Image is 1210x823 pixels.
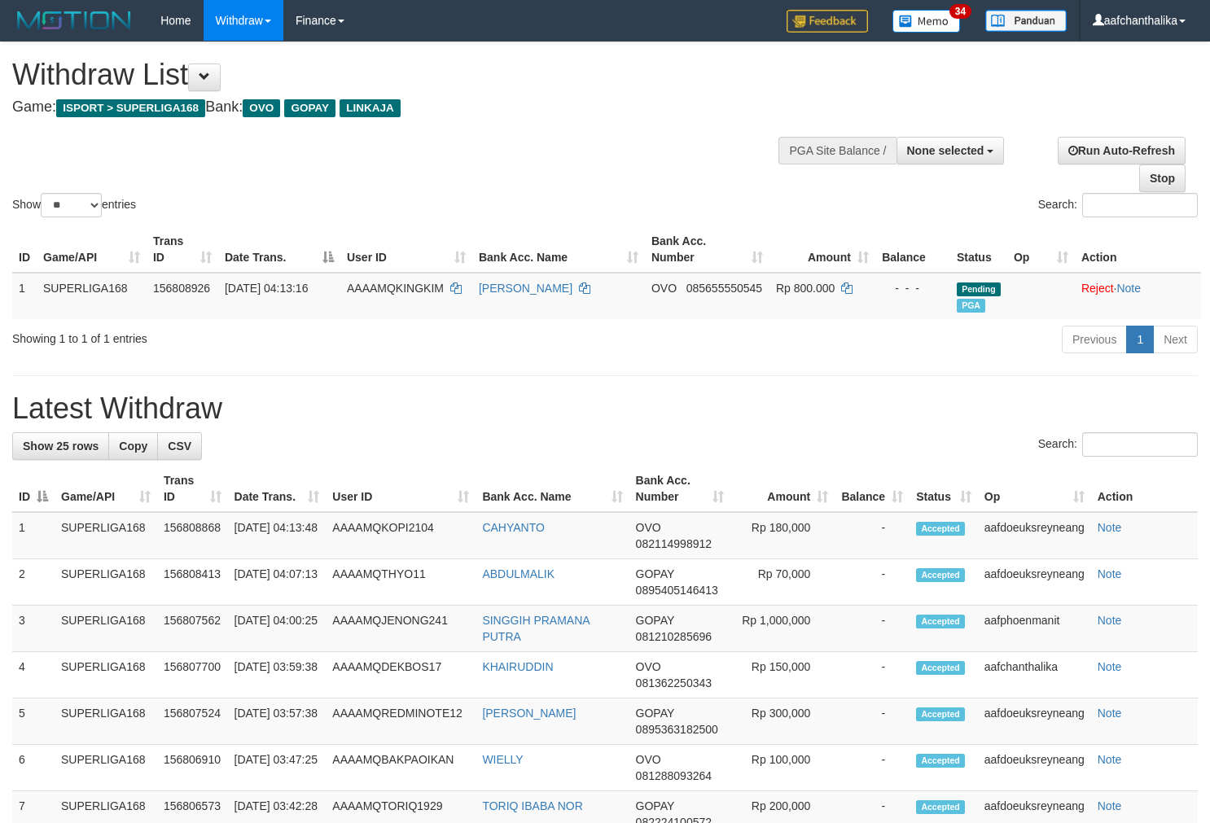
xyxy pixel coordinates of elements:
th: Amount: activate to sort column ascending [769,226,875,273]
td: - [835,698,910,745]
td: AAAAMQDEKBOS17 [326,652,476,698]
td: [DATE] 03:47:25 [228,745,327,791]
span: GOPAY [284,99,335,117]
span: Accepted [916,661,965,675]
span: OVO [636,660,661,673]
span: LINKAJA [340,99,401,117]
span: Pending [957,282,1001,296]
a: Note [1098,799,1122,812]
a: CSV [157,432,202,460]
button: None selected [897,137,1005,164]
td: Rp 300,000 [730,698,835,745]
th: Date Trans.: activate to sort column descending [218,226,340,273]
span: GOPAY [636,614,674,627]
span: [DATE] 04:13:16 [225,282,308,295]
div: PGA Site Balance / [778,137,896,164]
a: Note [1098,567,1122,580]
th: Status [950,226,1007,273]
a: KHAIRUDDIN [482,660,553,673]
th: ID: activate to sort column descending [12,466,55,512]
td: Rp 1,000,000 [730,606,835,652]
th: User ID: activate to sort column ascending [340,226,472,273]
td: 156806910 [157,745,228,791]
td: - [835,512,910,559]
a: Stop [1139,164,1186,192]
a: ABDULMALIK [482,567,555,580]
th: Balance [875,226,950,273]
td: AAAAMQTHYO11 [326,559,476,606]
td: Rp 180,000 [730,512,835,559]
span: Accepted [916,522,965,536]
a: Previous [1062,326,1127,353]
a: Reject [1081,282,1114,295]
td: aafdoeuksreyneang [978,559,1091,606]
a: CAHYANTO [482,521,545,534]
span: OVO [636,753,661,766]
a: Run Auto-Refresh [1058,137,1186,164]
a: SINGGIH PRAMANA PUTRA [482,614,589,643]
span: GOPAY [636,799,674,812]
span: Copy 082114998912 to clipboard [636,537,712,550]
td: 156808413 [157,559,228,606]
td: - [835,745,910,791]
a: Note [1116,282,1141,295]
span: Copy [119,440,147,453]
th: Date Trans.: activate to sort column ascending [228,466,327,512]
td: [DATE] 04:00:25 [228,606,327,652]
td: [DATE] 04:13:48 [228,512,327,559]
a: Show 25 rows [12,432,109,460]
h1: Latest Withdraw [12,392,1198,425]
input: Search: [1082,193,1198,217]
th: Trans ID: activate to sort column ascending [157,466,228,512]
img: Button%20Memo.svg [892,10,961,33]
span: Copy 0895363182500 to clipboard [636,723,718,736]
a: WIELLY [482,753,523,766]
th: Status: activate to sort column ascending [910,466,978,512]
a: Copy [108,432,158,460]
div: - - - [882,280,944,296]
span: Copy 0895405146413 to clipboard [636,584,718,597]
th: Bank Acc. Number: activate to sort column ascending [645,226,769,273]
th: Action [1075,226,1201,273]
label: Search: [1038,193,1198,217]
span: Copy 081210285696 to clipboard [636,630,712,643]
td: - [835,559,910,606]
span: ISPORT > SUPERLIGA168 [56,99,205,117]
select: Showentries [41,193,102,217]
td: - [835,606,910,652]
td: AAAAMQREDMINOTE12 [326,698,476,745]
td: 5 [12,698,55,745]
td: 2 [12,559,55,606]
span: OVO [636,521,661,534]
th: Trans ID: activate to sort column ascending [147,226,218,273]
span: Accepted [916,615,965,628]
span: Copy 081288093264 to clipboard [636,769,712,782]
td: 3 [12,606,55,652]
td: [DATE] 03:59:38 [228,652,327,698]
span: OVO [243,99,280,117]
td: SUPERLIGA168 [37,273,147,319]
th: Bank Acc. Name: activate to sort column ascending [472,226,645,273]
span: GOPAY [636,707,674,720]
td: AAAAMQKOPI2104 [326,512,476,559]
th: Amount: activate to sort column ascending [730,466,835,512]
td: 156808868 [157,512,228,559]
th: Action [1091,466,1198,512]
span: Copy 081362250343 to clipboard [636,676,712,689]
a: Note [1098,707,1122,720]
td: 1 [12,512,55,559]
th: Game/API: activate to sort column ascending [55,466,157,512]
span: Accepted [916,707,965,721]
th: Balance: activate to sort column ascending [835,466,910,512]
input: Search: [1082,432,1198,457]
img: Feedback.jpg [787,10,868,33]
span: Accepted [916,754,965,768]
td: · [1075,273,1201,319]
th: ID [12,226,37,273]
span: Copy 085655550545 to clipboard [686,282,762,295]
a: Note [1098,614,1122,627]
label: Show entries [12,193,136,217]
td: 1 [12,273,37,319]
a: Next [1153,326,1198,353]
a: [PERSON_NAME] [479,282,572,295]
